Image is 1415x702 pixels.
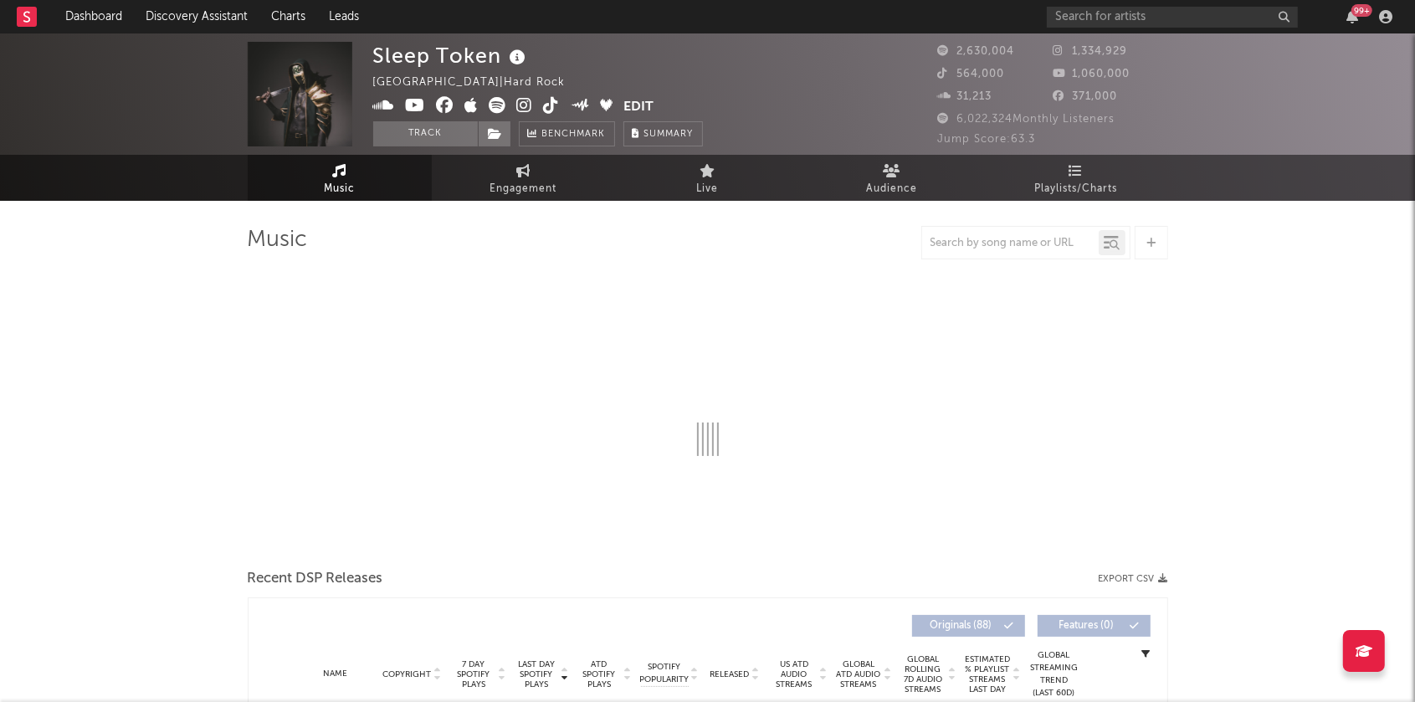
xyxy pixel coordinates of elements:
button: Export CSV [1099,574,1168,584]
span: Copyright [382,669,431,679]
span: Last Day Spotify Plays [515,659,559,689]
span: ATD Spotify Plays [577,659,622,689]
a: Playlists/Charts [984,155,1168,201]
span: Audience [866,179,917,199]
a: Benchmark [519,121,615,146]
span: 7 Day Spotify Plays [452,659,496,689]
div: Global Streaming Trend (Last 60D) [1029,649,1079,699]
span: 1,060,000 [1053,69,1130,79]
span: Estimated % Playlist Streams Last Day [965,654,1011,694]
span: Jump Score: 63.3 [938,134,1036,145]
span: Recent DSP Releases [248,569,383,589]
div: [GEOGRAPHIC_DATA] | Hard Rock [373,73,585,93]
span: Global Rolling 7D Audio Streams [900,654,946,694]
span: Spotify Popularity [639,661,689,686]
button: Originals(88) [912,615,1025,637]
span: 371,000 [1053,91,1117,102]
span: Music [324,179,355,199]
span: Benchmark [542,125,606,145]
div: Name [299,668,373,680]
span: Features ( 0 ) [1048,621,1125,631]
button: Features(0) [1038,615,1151,637]
span: Playlists/Charts [1034,179,1117,199]
input: Search by song name or URL [922,237,1099,250]
span: Released [710,669,750,679]
a: Engagement [432,155,616,201]
button: Track [373,121,478,146]
button: 99+ [1346,10,1358,23]
input: Search for artists [1047,7,1298,28]
div: 99 + [1351,4,1372,17]
div: Sleep Token [373,42,531,69]
span: Live [697,179,719,199]
span: 2,630,004 [938,46,1015,57]
span: 1,334,929 [1053,46,1127,57]
span: Global ATD Audio Streams [836,659,882,689]
span: Engagement [490,179,557,199]
a: Audience [800,155,984,201]
a: Live [616,155,800,201]
span: 6,022,324 Monthly Listeners [938,114,1115,125]
span: 564,000 [938,69,1005,79]
span: Summary [644,130,694,139]
span: Originals ( 88 ) [923,621,1000,631]
span: 31,213 [938,91,992,102]
button: Edit [623,97,654,118]
button: Summary [623,121,703,146]
span: US ATD Audio Streams [772,659,818,689]
a: Music [248,155,432,201]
